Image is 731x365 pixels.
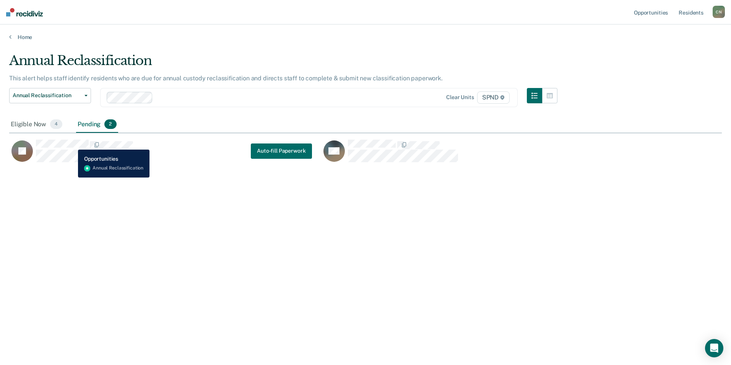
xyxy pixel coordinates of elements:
[9,53,557,75] div: Annual Reclassification
[9,116,64,133] div: Eligible Now4
[6,8,43,16] img: Recidiviz
[50,119,62,129] span: 4
[251,143,312,159] a: Navigate to form link
[321,139,633,170] div: CaseloadOpportunityCell-00570319
[251,143,312,159] button: Auto-fill Paperwork
[104,119,116,129] span: 2
[13,92,81,99] span: Annual Reclassification
[713,6,725,18] div: C N
[446,94,474,101] div: Clear units
[9,88,91,103] button: Annual Reclassification
[477,91,510,104] span: SPND
[76,116,118,133] div: Pending2
[9,75,443,82] p: This alert helps staff identify residents who are due for annual custody reclassification and dir...
[9,34,722,41] a: Home
[713,6,725,18] button: CN
[705,339,723,357] div: Open Intercom Messenger
[9,139,321,170] div: CaseloadOpportunityCell-00449189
